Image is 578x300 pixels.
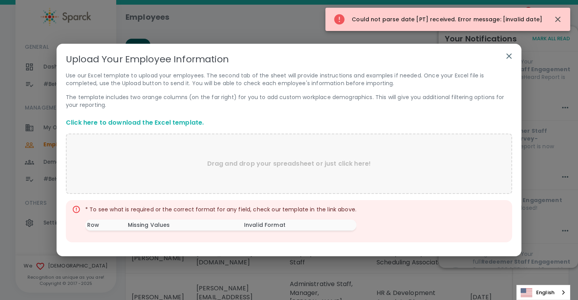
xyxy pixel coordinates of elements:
th: Missing Values [126,219,242,231]
th: Invalid Format [242,219,356,231]
p: Upload Your Employee Information [66,53,512,65]
aside: Language selected: English [516,285,570,300]
a: English [517,285,570,300]
a: Click here to download the Excel template. [66,118,204,127]
div: * To see what is required or the correct format for any field, check our template in the link above. [85,202,356,240]
p: Use our Excel template to upload your employees. The second tab of the sheet will provide instruc... [66,72,512,87]
th: Row [85,219,126,231]
p: Drag and drop your spreadsheet or just click here! [207,159,371,168]
div: Could not parse date [PT] received. Error message: [invalid date] [333,10,542,29]
div: Language [516,285,570,300]
p: The template includes two orange columns (on the far right) for you to add custom workplace demog... [66,93,512,109]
